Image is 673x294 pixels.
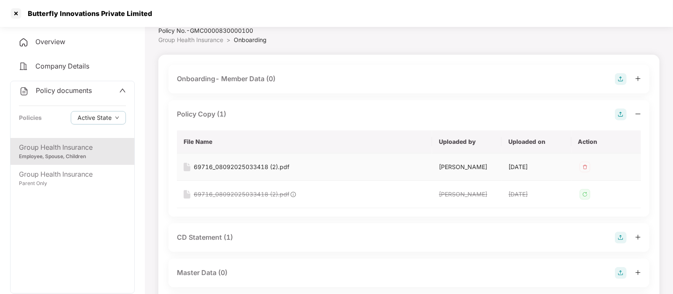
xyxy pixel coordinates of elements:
[19,180,126,188] div: Parent Only
[19,153,126,161] div: Employee, Spouse, Children
[177,74,275,84] div: Onboarding- Member Data (0)
[234,36,267,43] span: Onboarding
[439,162,495,172] div: [PERSON_NAME]
[615,73,627,85] img: svg+xml;base64,PHN2ZyB4bWxucz0iaHR0cDovL3d3dy53My5vcmcvMjAwMC9zdmciIHdpZHRoPSIyOCIgaGVpZ2h0PSIyOC...
[572,130,641,154] th: Action
[35,37,65,46] span: Overview
[19,86,29,96] img: svg+xml;base64,PHN2ZyB4bWxucz0iaHR0cDovL3d3dy53My5vcmcvMjAwMC9zdmciIHdpZHRoPSIyNCIgaGVpZ2h0PSIyNC...
[194,162,289,172] div: 69716_08092025033418 (2).pdf
[508,190,564,199] div: [DATE]
[578,160,592,174] img: svg+xml;base64,PHN2ZyB4bWxucz0iaHR0cDovL3d3dy53My5vcmcvMjAwMC9zdmciIHdpZHRoPSIzMiIgaGVpZ2h0PSIzMi...
[36,86,92,95] span: Policy documents
[635,111,641,117] span: minus
[119,87,126,94] span: up
[184,163,190,171] img: svg+xml;base64,PHN2ZyB4bWxucz0iaHR0cDovL3d3dy53My5vcmcvMjAwMC9zdmciIHdpZHRoPSIxNiIgaGVpZ2h0PSIyMC...
[227,36,230,43] span: >
[71,111,126,124] button: Active Statedown
[502,130,571,154] th: Uploaded on
[177,130,432,154] th: File Name
[177,109,226,119] div: Policy Copy (1)
[194,190,289,199] div: 69716_08092025033418 (2).pdf
[635,76,641,82] span: plus
[19,169,126,180] div: Group Health Insurance
[19,61,29,72] img: svg+xml;base64,PHN2ZyB4bWxucz0iaHR0cDovL3d3dy53My5vcmcvMjAwMC9zdmciIHdpZHRoPSIyNCIgaGVpZ2h0PSIyNC...
[615,232,627,244] img: svg+xml;base64,PHN2ZyB4bWxucz0iaHR0cDovL3d3dy53My5vcmcvMjAwMC9zdmciIHdpZHRoPSIyOCIgaGVpZ2h0PSIyOC...
[19,37,29,48] img: svg+xml;base64,PHN2ZyB4bWxucz0iaHR0cDovL3d3dy53My5vcmcvMjAwMC9zdmciIHdpZHRoPSIyNCIgaGVpZ2h0PSIyNC...
[635,270,641,275] span: plus
[23,9,152,18] div: Butterfly Innovations Private Limited
[77,113,112,122] span: Active State
[19,113,42,122] div: Policies
[615,109,627,120] img: svg+xml;base64,PHN2ZyB4bWxucz0iaHR0cDovL3d3dy53My5vcmcvMjAwMC9zdmciIHdpZHRoPSIyOCIgaGVpZ2h0PSIyOC...
[177,232,233,243] div: CD Statement (1)
[158,26,302,35] div: Policy No.- GMC0000830000100
[184,190,190,199] img: svg+xml;base64,PHN2ZyB4bWxucz0iaHR0cDovL3d3dy53My5vcmcvMjAwMC9zdmciIHdpZHRoPSIxNiIgaGVpZ2h0PSIyMC...
[115,116,119,120] span: down
[158,36,223,43] span: Group Health Insurance
[578,188,592,201] img: svg+xml;base64,PHN2ZyB4bWxucz0iaHR0cDovL3d3dy53My5vcmcvMjAwMC9zdmciIHdpZHRoPSIzMiIgaGVpZ2h0PSIzMi...
[615,267,627,279] img: svg+xml;base64,PHN2ZyB4bWxucz0iaHR0cDovL3d3dy53My5vcmcvMjAwMC9zdmciIHdpZHRoPSIyOCIgaGVpZ2h0PSIyOC...
[508,162,564,172] div: [DATE]
[432,130,502,154] th: Uploaded by
[177,268,227,278] div: Master Data (0)
[289,191,297,198] img: svg+xml;base64,PHN2ZyB4bWxucz0iaHR0cDovL3d3dy53My5vcmcvMjAwMC9zdmciIHdpZHRoPSIxOCIgaGVpZ2h0PSIxOC...
[439,190,495,199] div: [PERSON_NAME]
[19,142,126,153] div: Group Health Insurance
[635,234,641,240] span: plus
[35,62,89,70] span: Company Details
